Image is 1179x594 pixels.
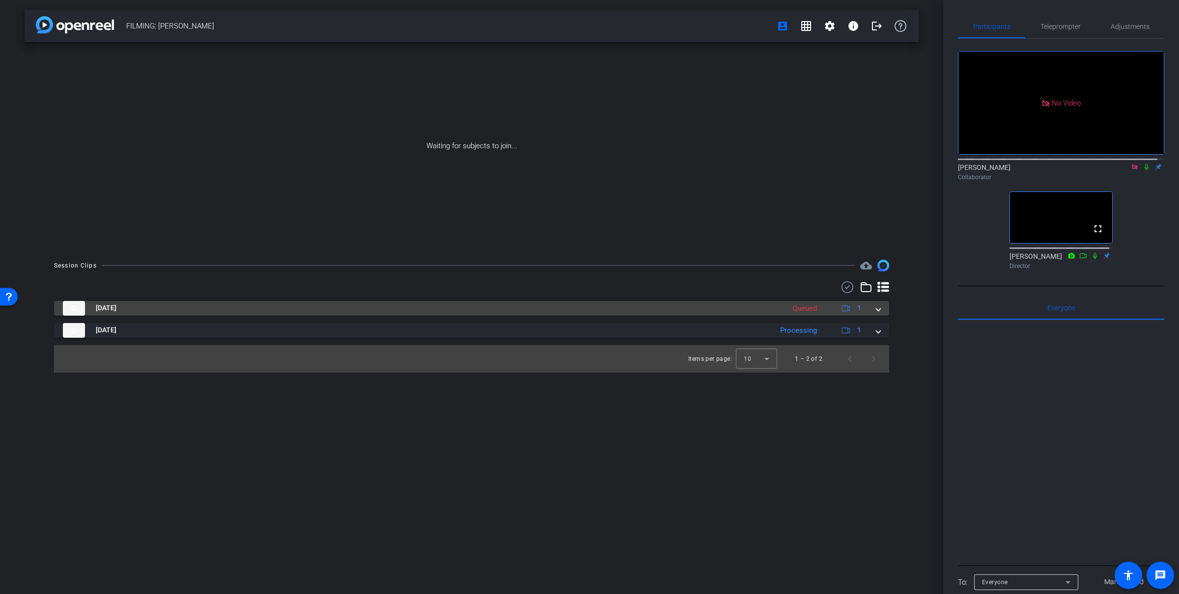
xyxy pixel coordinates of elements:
[1010,251,1113,270] div: [PERSON_NAME]
[857,303,861,313] span: 1
[1111,23,1150,30] span: Adjustments
[126,16,771,36] span: FILMING: [PERSON_NAME]
[838,347,862,371] button: Previous page
[787,303,822,314] div: Queued
[847,20,859,32] mat-icon: info
[1123,569,1134,581] mat-icon: accessibility
[877,260,889,271] img: Session clips
[860,260,872,271] span: Destinations for your clips
[54,323,889,338] mat-expansion-panel-header: thumb-nail[DATE]Processing1
[1010,262,1113,270] div: Director
[862,347,885,371] button: Next page
[25,42,919,250] div: Waiting for subjects to join...
[871,20,883,32] mat-icon: logout
[958,173,1164,182] div: Collaborator
[800,20,812,32] mat-icon: grid_on
[973,23,1011,30] span: Participants
[96,303,116,313] span: [DATE]
[958,162,1164,182] div: [PERSON_NAME]
[860,260,872,271] mat-icon: cloud_upload
[1104,577,1144,587] span: Mark all read
[96,325,116,335] span: [DATE]
[795,354,822,364] div: 1 – 2 of 2
[1092,223,1104,235] mat-icon: fullscreen
[777,20,788,32] mat-icon: account_box
[63,323,85,338] img: thumb-nail
[1047,304,1075,311] span: Everyone
[36,16,114,33] img: app-logo
[857,325,861,335] span: 1
[1154,569,1166,581] mat-icon: message
[54,301,889,316] mat-expansion-panel-header: thumb-nail[DATE]Queued1
[688,354,732,364] div: Items per page:
[958,577,967,588] div: To:
[54,261,97,270] div: Session Clips
[1040,23,1081,30] span: Teleprompter
[824,20,836,32] mat-icon: settings
[1052,98,1081,107] span: No Video
[982,579,1008,586] span: Everyone
[63,301,85,316] img: thumb-nail
[1084,573,1165,591] button: Mark all read
[775,325,822,336] div: Processing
